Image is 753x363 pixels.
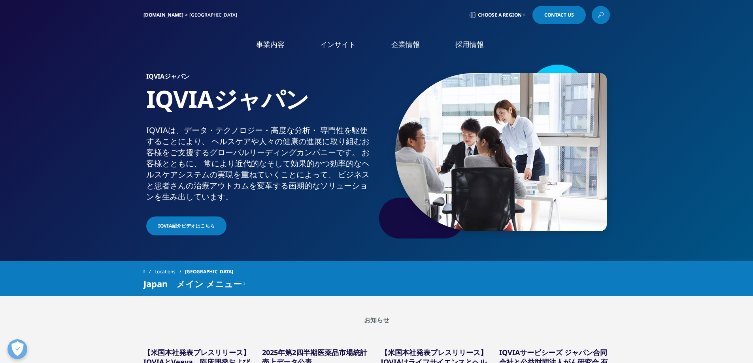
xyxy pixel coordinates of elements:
[391,39,420,49] a: 企業情報
[158,222,215,229] span: IQVIA紹介ビデオはこちら
[146,84,374,125] h1: IQVIAジャパン
[478,12,522,18] span: Choose a Region
[189,12,240,18] div: [GEOGRAPHIC_DATA]
[143,11,183,18] a: [DOMAIN_NAME]
[256,39,285,49] a: 事業内容
[210,28,610,65] nav: Primary
[143,316,610,324] h2: お知らせ
[395,73,607,231] img: 873_asian-businesspeople-meeting-in-office.jpg
[146,216,226,235] a: IQVIA紹介ビデオはこちら
[544,13,574,17] span: Contact Us
[143,279,242,288] span: Japan メイン メニュー
[8,339,27,359] button: 優先設定センターを開く
[185,265,233,279] span: [GEOGRAPHIC_DATA]
[155,265,185,279] a: Locations
[146,73,374,84] h6: IQVIAジャパン
[455,39,484,49] a: 採用情報
[320,39,356,49] a: インサイト
[532,6,586,24] a: Contact Us
[146,125,374,202] div: IQVIAは、​データ・​テクノロジー・​高度な​分析・​ 専門性を​駆使する​ことに​より、​ ヘルスケアや​人々の​健康の​進展に​取り組む​お客様を​ご支援​する​グローバル​リーディング...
